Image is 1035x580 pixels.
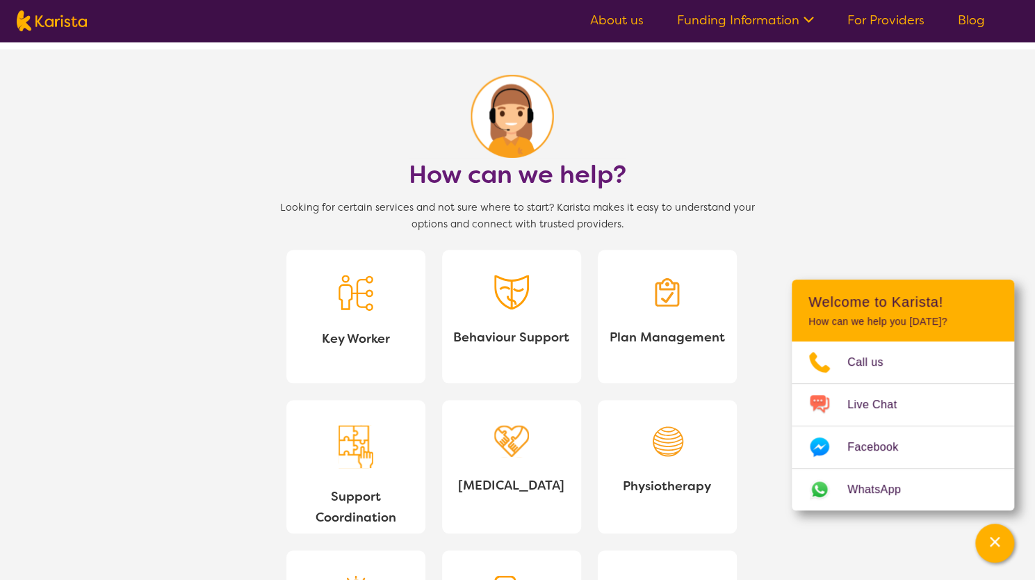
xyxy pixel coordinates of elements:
[650,275,685,309] img: Plan Management icon
[339,425,373,469] img: Support Coordination icon
[847,12,924,29] a: For Providers
[609,475,726,496] span: Physiotherapy
[17,10,87,31] img: Karista logo
[286,250,425,383] a: Key Worker iconKey Worker
[792,280,1014,510] div: Channel Menu
[677,12,814,29] a: Funding Information
[453,474,570,495] span: [MEDICAL_DATA]
[298,485,414,527] span: Support Coordination
[650,425,685,458] img: Physiotherapy icon
[847,394,913,415] span: Live Chat
[958,12,985,29] a: Blog
[847,437,915,458] span: Facebook
[453,327,570,348] span: Behaviour Support
[598,250,737,383] a: Plan Management iconPlan Management
[792,341,1014,510] ul: Choose channel
[598,400,737,533] a: Physiotherapy iconPhysiotherapy
[590,12,644,29] a: About us
[494,425,529,458] img: Occupational Therapy icon
[792,469,1014,510] a: Web link opens in a new tab.
[808,316,997,328] p: How can we help you [DATE]?
[847,479,918,500] span: WhatsApp
[442,400,581,533] a: Occupational Therapy icon[MEDICAL_DATA]
[847,352,900,373] span: Call us
[268,200,768,233] span: Looking for certain services and not sure where to start? Karista makes it easy to understand you...
[494,275,529,309] img: Behaviour Support icon
[808,293,997,310] h2: Welcome to Karista!
[286,400,425,533] a: Support Coordination iconSupport Coordination
[442,250,581,383] a: Behaviour Support iconBehaviour Support
[339,275,373,311] img: Key Worker icon
[298,328,414,349] span: Key Worker
[609,327,726,348] span: Plan Management
[409,158,626,191] h1: How can we help?
[471,74,565,158] img: Lock icon
[975,524,1014,563] button: Channel Menu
